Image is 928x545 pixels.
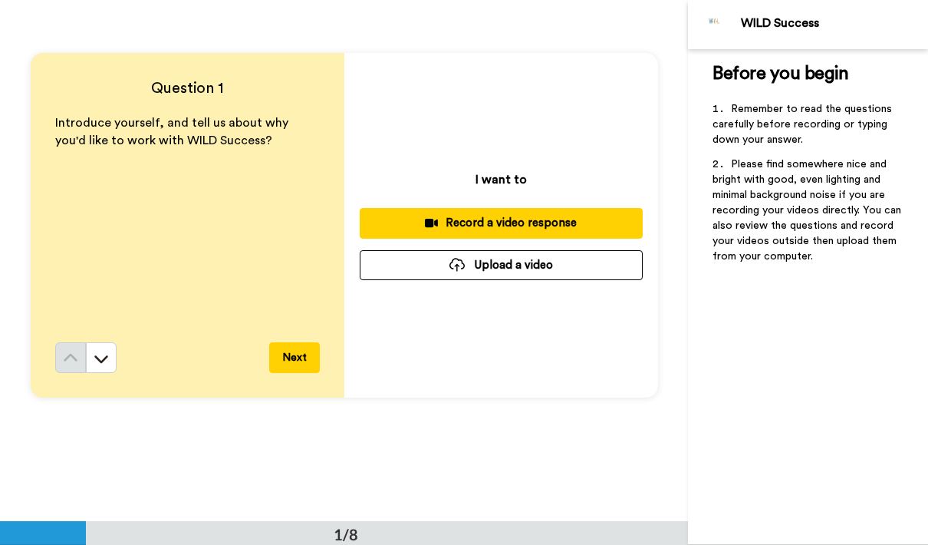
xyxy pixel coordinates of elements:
div: Record a video response [372,215,630,231]
span: Remember to read the questions carefully before recording or typing down your answer. [712,104,895,145]
span: Before you begin [712,64,848,83]
h4: Question 1 [55,78,320,99]
p: I want to [476,170,527,189]
div: 1/8 [309,524,383,545]
button: Next [269,342,320,373]
span: Please find somewhere nice and bright with good, even lighting and minimal background noise if yo... [712,159,904,262]
span: Introduce yourself, and tell us about why you'd like to work with WILD Success? [55,117,291,147]
button: Record a video response [360,208,643,238]
img: Profile Image [696,6,733,43]
button: Upload a video [360,250,643,280]
div: WILD Success [741,16,927,31]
